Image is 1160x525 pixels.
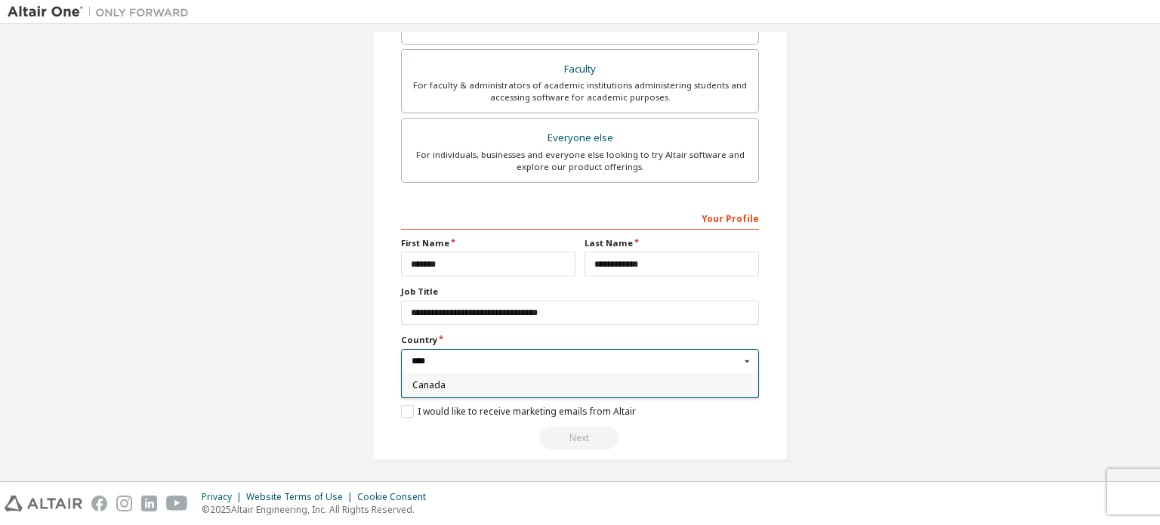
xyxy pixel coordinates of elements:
[5,496,82,511] img: altair_logo.svg
[246,491,357,503] div: Website Terms of Use
[202,503,435,516] p: © 2025 Altair Engineering, Inc. All Rights Reserved.
[401,237,575,249] label: First Name
[116,496,132,511] img: instagram.svg
[401,205,759,230] div: Your Profile
[411,79,749,103] div: For faculty & administrators of academic institutions administering students and accessing softwa...
[412,381,748,390] span: Canada
[401,334,759,346] label: Country
[357,491,435,503] div: Cookie Consent
[411,128,749,149] div: Everyone else
[401,427,759,449] div: Read and acccept EULA to continue
[91,496,107,511] img: facebook.svg
[166,496,188,511] img: youtube.svg
[411,59,749,80] div: Faculty
[8,5,196,20] img: Altair One
[141,496,157,511] img: linkedin.svg
[401,286,759,298] label: Job Title
[585,237,759,249] label: Last Name
[401,405,636,418] label: I would like to receive marketing emails from Altair
[411,149,749,173] div: For individuals, businesses and everyone else looking to try Altair software and explore our prod...
[202,491,246,503] div: Privacy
